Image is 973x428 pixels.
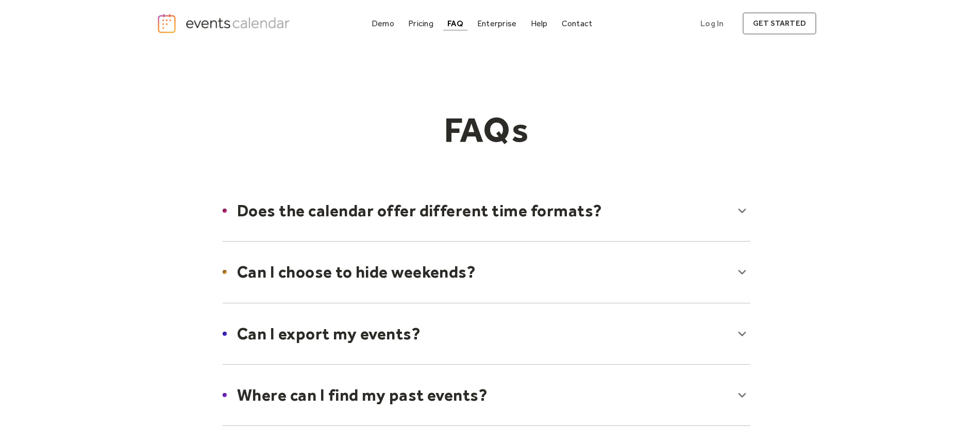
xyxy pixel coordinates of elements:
[473,16,521,30] a: Enterprise
[157,13,293,34] a: home
[367,16,398,30] a: Demo
[447,21,463,26] div: FAQ
[443,16,467,30] a: FAQ
[372,21,394,26] div: Demo
[477,21,516,26] div: Enterprise
[558,16,597,30] a: Contact
[690,12,734,35] a: Log In
[562,21,593,26] div: Contact
[531,21,548,26] div: Help
[289,109,684,151] h1: FAQs
[743,12,816,35] a: get started
[408,21,433,26] div: Pricing
[404,16,438,30] a: Pricing
[527,16,552,30] a: Help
